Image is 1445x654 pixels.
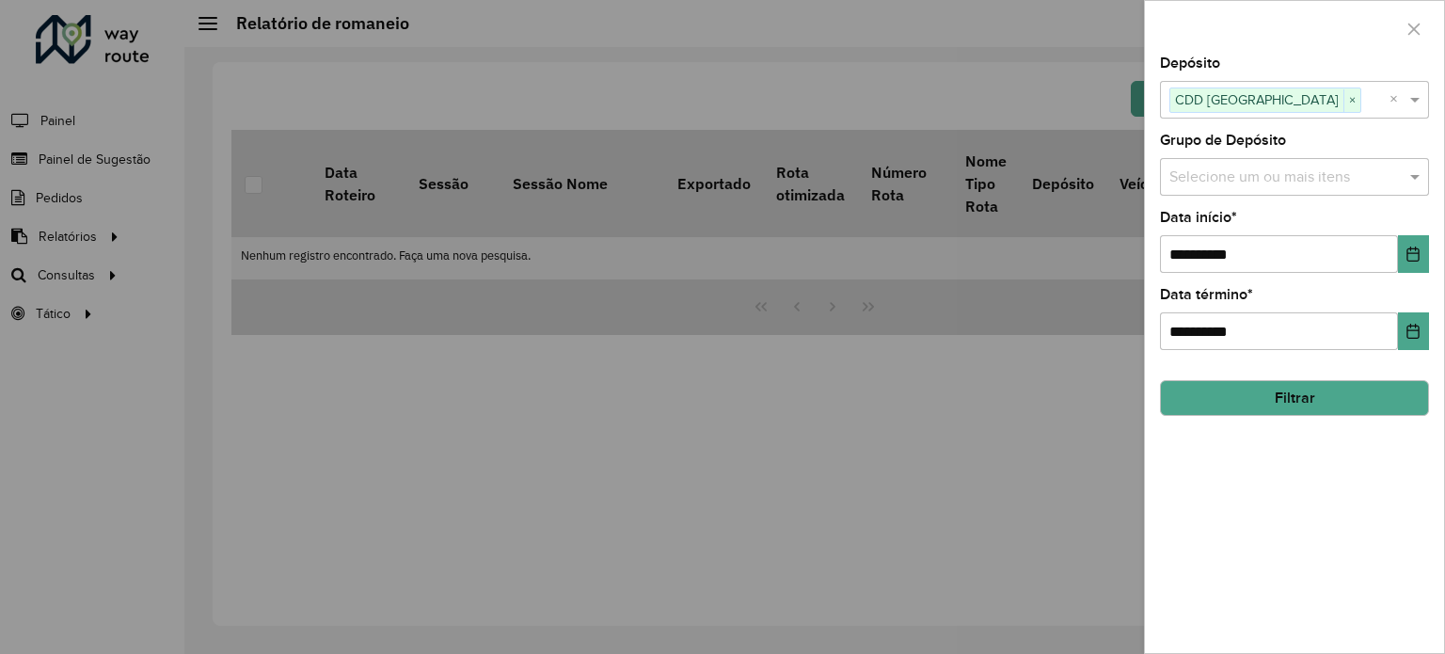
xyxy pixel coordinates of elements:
[1160,206,1237,229] label: Data início
[1160,129,1286,152] label: Grupo de Depósito
[1160,52,1220,74] label: Depósito
[1160,380,1429,416] button: Filtrar
[1160,283,1253,306] label: Data término
[1343,89,1360,112] span: ×
[1389,88,1405,111] span: Clear all
[1170,88,1343,111] span: CDD [GEOGRAPHIC_DATA]
[1398,235,1429,273] button: Choose Date
[1398,312,1429,350] button: Choose Date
